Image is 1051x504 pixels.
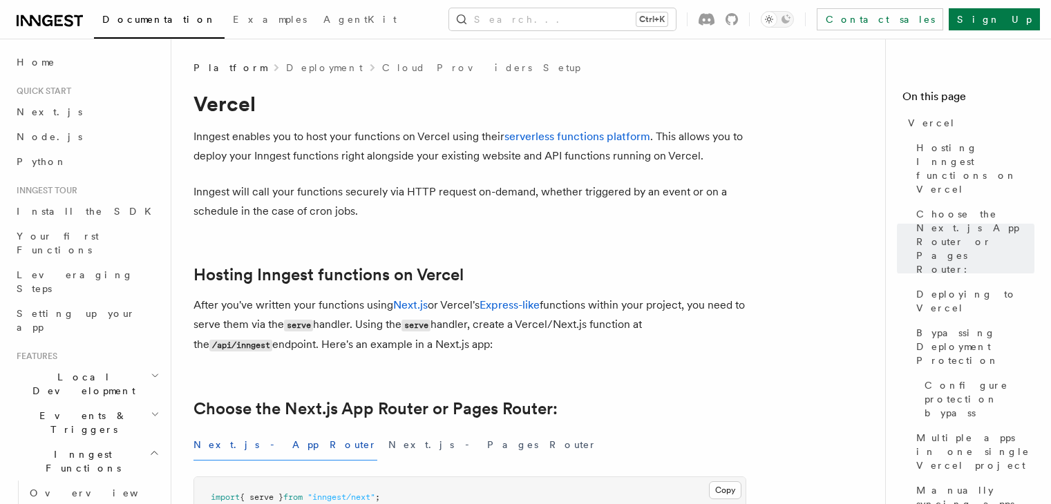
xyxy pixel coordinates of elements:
[193,127,746,166] p: Inngest enables you to host your functions on Vercel using their . This allows you to deploy your...
[17,156,67,167] span: Python
[393,298,428,311] a: Next.js
[11,149,162,174] a: Python
[193,91,746,116] h1: Vercel
[761,11,794,28] button: Toggle dark mode
[17,269,133,294] span: Leveraging Steps
[916,287,1034,315] span: Deploying to Vercel
[11,370,151,398] span: Local Development
[908,116,956,130] span: Vercel
[11,409,151,436] span: Events & Triggers
[17,55,55,69] span: Home
[925,378,1034,420] span: Configure protection bypass
[709,481,741,499] button: Copy
[919,373,1034,425] a: Configure protection bypass
[911,135,1034,202] a: Hosting Inngest functions on Vercel
[902,110,1034,135] a: Vercel
[286,61,363,75] a: Deployment
[916,207,1034,276] span: Choose the Next.js App Router or Pages Router:
[94,4,225,39] a: Documentation
[307,492,375,502] span: "inngest/next"
[480,298,540,311] a: Express-like
[11,124,162,149] a: Node.js
[911,320,1034,373] a: Bypassing Deployment Protection
[11,185,77,196] span: Inngest tour
[375,492,380,502] span: ;
[233,14,307,25] span: Examples
[11,99,162,124] a: Next.js
[11,86,71,97] span: Quick start
[401,320,430,331] code: serve
[323,14,397,25] span: AgentKit
[11,262,162,301] a: Leveraging Steps
[17,106,82,117] span: Next.js
[17,131,82,142] span: Node.js
[504,130,650,143] a: serverless functions platform
[916,141,1034,196] span: Hosting Inngest functions on Vercel
[11,351,57,362] span: Features
[449,8,676,30] button: Search...Ctrl+K
[17,206,160,217] span: Install the SDK
[11,199,162,224] a: Install the SDK
[11,365,162,403] button: Local Development
[388,429,597,461] button: Next.js - Pages Router
[11,224,162,262] a: Your first Functions
[911,282,1034,320] a: Deploying to Vercel
[17,308,135,333] span: Setting up your app
[916,431,1034,472] span: Multiple apps in one single Vercel project
[240,492,283,502] span: { serve }
[193,265,464,284] a: Hosting Inngest functions on Vercel
[817,8,943,30] a: Contact sales
[193,182,746,221] p: Inngest will call your functions securely via HTTP request on-demand, whether triggered by an eve...
[225,4,315,37] a: Examples
[284,320,313,331] code: serve
[211,492,240,502] span: import
[193,429,377,461] button: Next.js - App Router
[315,4,405,37] a: AgentKit
[102,14,216,25] span: Documentation
[193,295,746,355] p: After you've written your functions using or Vercel's functions within your project, you need to ...
[30,487,172,498] span: Overview
[902,88,1034,110] h4: On this page
[382,61,580,75] a: Cloud Providers Setup
[17,231,99,255] span: Your first Functions
[193,61,267,75] span: Platform
[636,12,667,26] kbd: Ctrl+K
[949,8,1040,30] a: Sign Up
[916,326,1034,367] span: Bypassing Deployment Protection
[911,202,1034,282] a: Choose the Next.js App Router or Pages Router:
[11,403,162,442] button: Events & Triggers
[283,492,303,502] span: from
[11,442,162,481] button: Inngest Functions
[911,425,1034,478] a: Multiple apps in one single Vercel project
[11,447,149,475] span: Inngest Functions
[11,50,162,75] a: Home
[193,399,558,418] a: Choose the Next.js App Router or Pages Router:
[11,301,162,340] a: Setting up your app
[209,340,272,351] code: /api/inngest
